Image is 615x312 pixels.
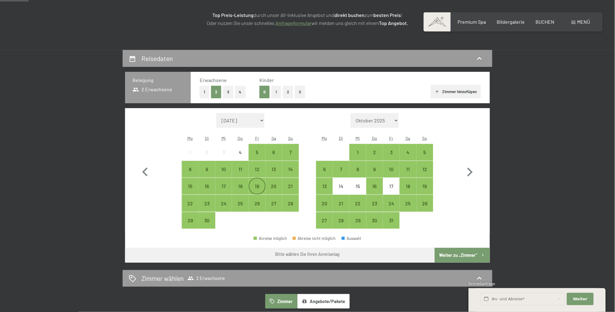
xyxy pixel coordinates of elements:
[283,167,298,182] div: 14
[232,161,249,178] div: Thu Sep 11 2025
[215,161,232,178] div: Anreise möglich
[254,236,287,240] div: Anreise möglich
[384,184,399,199] div: 17
[497,19,525,25] a: Bildergalerie
[349,161,366,178] div: Wed Oct 08 2025
[349,178,366,195] div: Wed Oct 15 2025
[367,201,382,216] div: 23
[383,144,400,161] div: Fri Oct 03 2025
[198,212,215,229] div: Tue Sep 30 2025
[275,251,340,257] div: Bitte wählen Sie Ihren Anreisetag
[199,218,214,233] div: 30
[266,178,282,195] div: Sat Sep 20 2025
[400,195,416,211] div: Anreise möglich
[372,136,377,141] abbr: Donnerstag
[215,178,232,195] div: Wed Sep 17 2025
[182,184,198,199] div: 15
[153,11,462,27] p: durch unser All-inklusive Angebot und zum ! Oder nutzen Sie unser schnelles wir melden uns gleich...
[417,195,433,211] div: Anreise möglich
[233,201,248,216] div: 25
[536,19,555,25] a: BUCHEN
[316,212,333,229] div: Mon Oct 27 2025
[367,218,382,233] div: 30
[316,161,333,178] div: Mon Oct 06 2025
[216,167,231,182] div: 10
[233,167,248,182] div: 11
[198,195,215,211] div: Anreise möglich
[249,161,265,178] div: Fri Sep 12 2025
[435,248,490,263] button: Weiter zu „Zimmer“
[282,161,299,178] div: Anreise möglich
[350,201,365,216] div: 22
[366,144,383,161] div: Thu Oct 02 2025
[350,218,365,233] div: 29
[366,212,383,229] div: Thu Oct 30 2025
[400,195,416,211] div: Sat Oct 25 2025
[316,178,333,195] div: Mon Oct 13 2025
[577,19,590,25] span: Menü
[406,136,410,141] abbr: Samstag
[233,150,248,165] div: 4
[215,161,232,178] div: Wed Sep 10 2025
[216,201,231,216] div: 24
[233,184,248,199] div: 18
[282,178,299,195] div: Sun Sep 21 2025
[188,275,225,281] span: 2 Erwachsene
[266,195,282,211] div: Anreise möglich
[350,150,365,165] div: 1
[316,161,333,178] div: Anreise möglich
[222,136,226,141] abbr: Mittwoch
[215,144,232,161] div: Anreise nicht möglich
[249,178,265,195] div: Fri Sep 19 2025
[297,294,350,308] button: Angebote/Pakete
[266,201,282,216] div: 27
[339,136,343,141] abbr: Dienstag
[282,195,299,211] div: Anreise möglich
[288,136,293,141] abbr: Sonntag
[333,178,349,195] div: Anreise nicht möglich
[249,178,265,195] div: Anreise möglich
[198,161,215,178] div: Anreise möglich
[182,161,198,178] div: Mon Sep 08 2025
[316,212,333,229] div: Anreise möglich
[182,161,198,178] div: Anreise möglich
[215,195,232,211] div: Wed Sep 24 2025
[400,201,416,216] div: 25
[182,178,198,195] div: Anreise möglich
[282,144,299,161] div: Sun Sep 07 2025
[132,77,183,84] h3: Belegung
[383,178,400,195] div: Fri Oct 17 2025
[182,201,198,216] div: 22
[367,184,382,199] div: 16
[384,167,399,182] div: 10
[333,195,349,211] div: Anreise möglich
[333,195,349,211] div: Tue Oct 21 2025
[249,144,265,161] div: Fri Sep 05 2025
[317,201,332,216] div: 20
[417,184,433,199] div: 19
[182,178,198,195] div: Mon Sep 15 2025
[417,161,433,178] div: Sun Oct 12 2025
[282,195,299,211] div: Sun Sep 28 2025
[417,178,433,195] div: Anreise möglich
[266,167,282,182] div: 13
[266,161,282,178] div: Sat Sep 13 2025
[232,195,249,211] div: Thu Sep 25 2025
[232,144,249,161] div: Anreise nicht möglich
[271,136,276,141] abbr: Samstag
[400,161,416,178] div: Anreise möglich
[349,195,366,211] div: Wed Oct 22 2025
[271,86,281,98] button: 1
[182,212,198,229] div: Mon Sep 29 2025
[366,144,383,161] div: Anreise möglich
[265,294,297,308] button: Zimmer
[316,178,333,195] div: Anreise möglich
[383,195,400,211] div: Anreise möglich
[316,195,333,211] div: Mon Oct 20 2025
[199,150,214,165] div: 2
[350,184,365,199] div: 15
[215,144,232,161] div: Wed Sep 03 2025
[417,161,433,178] div: Anreise möglich
[295,86,305,98] button: 3
[400,178,416,195] div: Sat Oct 18 2025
